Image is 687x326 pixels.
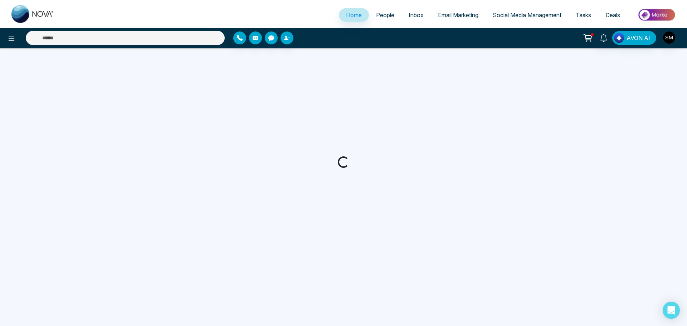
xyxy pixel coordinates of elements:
span: AVON AI [627,34,650,42]
a: People [369,8,401,22]
a: Tasks [569,8,598,22]
a: Email Marketing [431,8,486,22]
span: People [376,11,394,19]
img: Market-place.gif [631,7,683,23]
span: Tasks [576,11,591,19]
a: Home [339,8,369,22]
span: Inbox [409,11,424,19]
span: Home [346,11,362,19]
button: AVON AI [612,31,656,45]
span: Deals [605,11,620,19]
span: Social Media Management [493,11,561,19]
a: Inbox [401,8,431,22]
span: Email Marketing [438,11,478,19]
img: User Avatar [663,31,675,44]
div: Open Intercom Messenger [663,302,680,319]
a: Deals [598,8,627,22]
img: Nova CRM Logo [11,5,54,23]
a: Social Media Management [486,8,569,22]
img: Lead Flow [614,33,624,43]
